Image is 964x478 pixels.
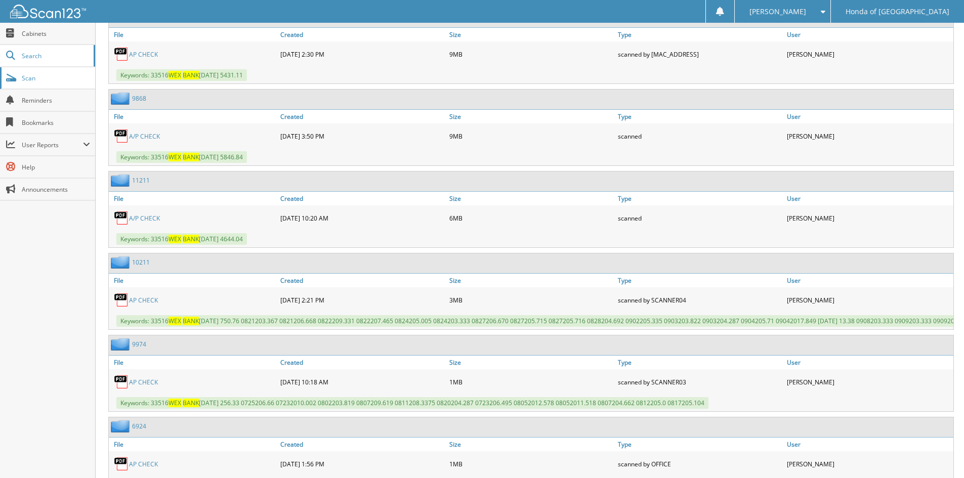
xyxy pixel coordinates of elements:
a: File [109,192,278,205]
span: BANK [183,317,199,325]
a: User [784,28,953,41]
a: 6924 [132,422,146,430]
a: File [109,438,278,451]
div: [DATE] 3:50 PM [278,126,447,146]
a: Created [278,192,447,205]
span: Announcements [22,185,90,194]
a: 10211 [132,258,150,267]
div: scanned [615,126,784,146]
div: [DATE] 10:18 AM [278,372,447,392]
div: 9MB [447,126,616,146]
img: folder2.png [111,174,132,187]
a: Type [615,28,784,41]
span: Search [22,52,89,60]
img: folder2.png [111,256,132,269]
a: A/P CHECK [129,214,160,223]
a: 9974 [132,340,146,349]
a: Size [447,438,616,451]
a: User [784,192,953,205]
a: 11211 [132,176,150,185]
span: WEX [169,71,181,79]
a: Type [615,110,784,123]
div: 1MB [447,372,616,392]
img: folder2.png [111,338,132,351]
a: Created [278,28,447,41]
span: BANK [183,71,199,79]
span: Honda of [GEOGRAPHIC_DATA] [846,9,949,15]
a: Created [278,356,447,369]
span: [PERSON_NAME] [749,9,806,15]
a: User [784,356,953,369]
a: Size [447,274,616,287]
a: AP CHECK [129,460,158,468]
div: 9MB [447,44,616,64]
span: Keywords: 33516 [DATE] 5846.84 [116,151,247,163]
a: Type [615,438,784,451]
span: Help [22,163,90,171]
a: File [109,110,278,123]
div: scanned by [MAC_ADDRESS] [615,44,784,64]
a: File [109,274,278,287]
div: 3MB [447,290,616,310]
a: Created [278,274,447,287]
a: Size [447,356,616,369]
a: Size [447,110,616,123]
div: [PERSON_NAME] [784,290,953,310]
a: AP CHECK [129,50,158,59]
div: [PERSON_NAME] [784,454,953,474]
div: scanned by SCANNER04 [615,290,784,310]
a: Created [278,438,447,451]
img: folder2.png [111,420,132,432]
img: PDF.png [114,292,129,308]
a: Created [278,110,447,123]
img: PDF.png [114,128,129,144]
span: Cabinets [22,29,90,38]
a: User [784,274,953,287]
a: File [109,28,278,41]
div: scanned by OFFICE [615,454,784,474]
div: [PERSON_NAME] [784,126,953,146]
span: Bookmarks [22,118,90,127]
img: PDF.png [114,47,129,62]
a: AP CHECK [129,296,158,305]
a: Type [615,356,784,369]
img: PDF.png [114,210,129,226]
a: 9868 [132,94,146,103]
span: Keywords: 33516 [DATE] 256.33 0725206.66 07232010.002 0802203.819 0807209.619 0811208.3375 082020... [116,397,708,409]
img: PDF.png [114,374,129,389]
div: [DATE] 2:30 PM [278,44,447,64]
a: Type [615,274,784,287]
div: [PERSON_NAME] [784,208,953,228]
a: Size [447,28,616,41]
span: Reminders [22,96,90,105]
span: WEX [169,399,181,407]
div: [PERSON_NAME] [784,372,953,392]
span: WEX [169,153,181,161]
span: BANK [183,235,199,243]
span: BANK [183,399,199,407]
a: A/P CHECK [129,132,160,141]
div: scanned [615,208,784,228]
img: PDF.png [114,456,129,471]
span: WEX [169,235,181,243]
img: folder2.png [111,92,132,105]
a: AP CHECK [129,378,158,386]
a: User [784,110,953,123]
span: User Reports [22,141,83,149]
span: Scan [22,74,90,82]
img: scan123-logo-white.svg [10,5,86,18]
div: [DATE] 10:20 AM [278,208,447,228]
div: [DATE] 2:21 PM [278,290,447,310]
a: File [109,356,278,369]
a: Type [615,192,784,205]
div: scanned by SCANNER03 [615,372,784,392]
a: Size [447,192,616,205]
iframe: Chat Widget [913,429,964,478]
span: Keywords: 33516 [DATE] 5431.11 [116,69,247,81]
div: 6MB [447,208,616,228]
span: BANK [183,153,199,161]
a: User [784,438,953,451]
div: [DATE] 1:56 PM [278,454,447,474]
div: 1MB [447,454,616,474]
